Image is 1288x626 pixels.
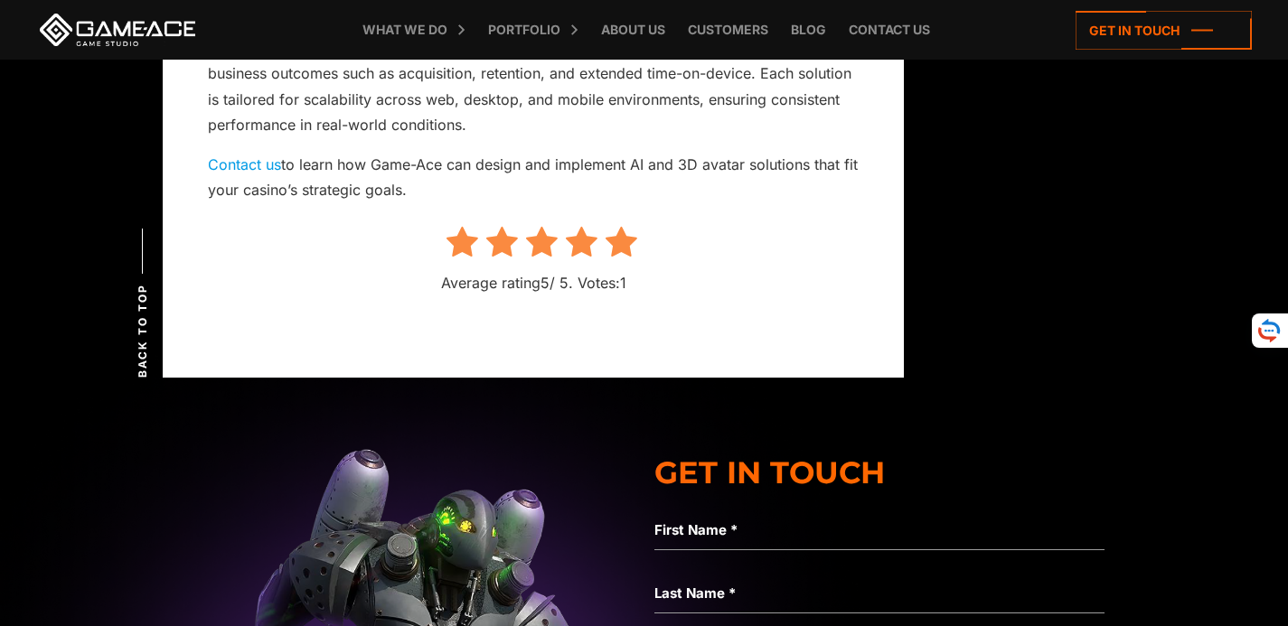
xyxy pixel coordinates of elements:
a: Get in touch [1076,11,1252,50]
p: Operators gain avatars that are not only visually compelling but also designed for measurable bus... [208,35,859,138]
span: 5 [541,274,550,292]
p: to learn how Game-Ace can design and implement AI and 3D avatar solutions that fit your casino’s ... [208,152,859,203]
label: Last Name * [654,583,1105,604]
span: 1 [620,274,626,292]
label: First Name * [654,519,1105,541]
a: Contact us [208,155,281,173]
span: Back to top [135,284,151,378]
p: Average rating / 5. Votes: [208,270,859,295]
